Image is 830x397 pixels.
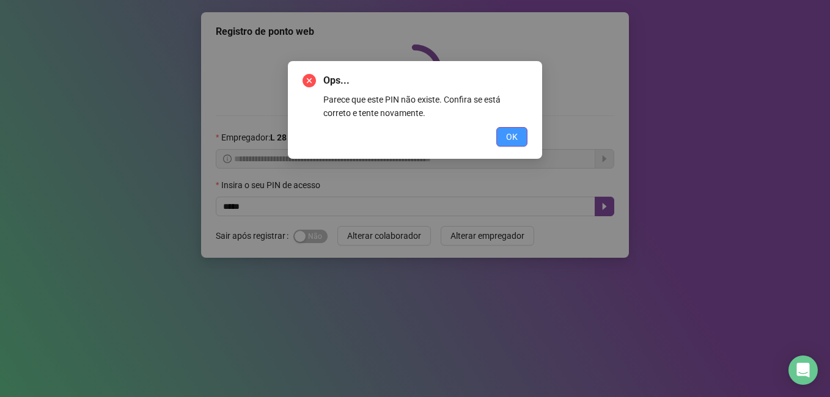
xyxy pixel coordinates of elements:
button: OK [496,127,527,147]
div: Parece que este PIN não existe. Confira se está correto e tente novamente. [323,93,527,120]
div: Open Intercom Messenger [788,355,818,385]
span: OK [506,130,518,144]
span: Ops... [323,73,527,88]
span: close-circle [303,74,316,87]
